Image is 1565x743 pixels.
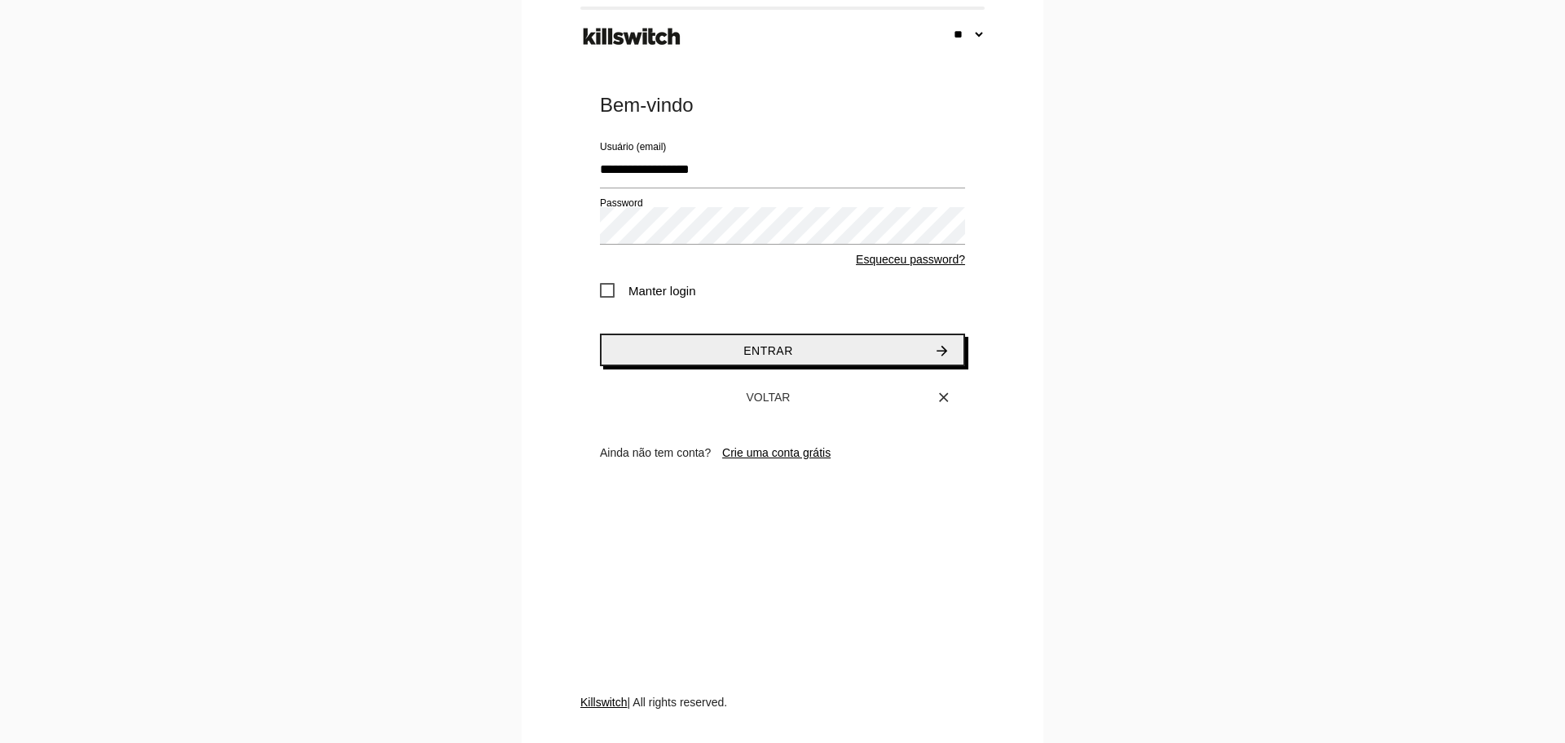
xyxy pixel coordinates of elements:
[722,446,831,459] a: Crie uma conta grátis
[936,383,952,412] i: close
[600,446,711,459] span: Ainda não tem conta?
[600,92,965,118] div: Bem-vindo
[580,22,684,51] img: ks-logo-black-footer.png
[600,196,643,210] label: Password
[600,334,965,366] button: Entrararrow_forward
[747,391,791,404] span: Voltar
[743,344,793,357] span: Entrar
[600,139,666,154] label: Usuário (email)
[600,281,696,301] span: Manter login
[856,253,965,266] a: Esqueceu password?
[934,335,950,366] i: arrow_forward
[580,696,628,709] a: Killswitch
[580,694,985,743] div: | All rights reserved.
